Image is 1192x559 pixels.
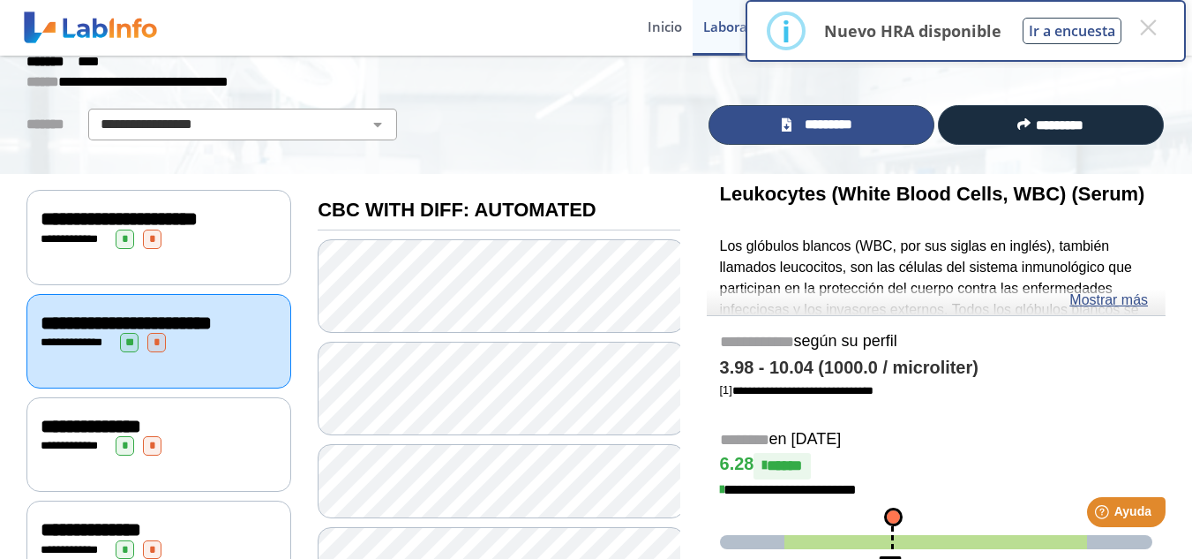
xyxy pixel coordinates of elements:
p: Nuevo HRA disponible [824,20,1001,42]
b: Leukocytes (White Blood Cells, WBC) (Serum) [720,183,1145,205]
a: Mostrar más [1069,290,1148,311]
b: CBC WITH DIFF: AUTOMATED [318,199,596,221]
h5: según su perfil [720,332,1152,352]
h4: 3.98 - 10.04 (1000.0 / microliter) [720,358,1152,379]
button: Close this dialog [1132,11,1164,43]
h4: 6.28 [720,453,1152,480]
button: Ir a encuesta [1023,18,1121,44]
p: Los glóbulos blancos (WBC, por sus siglas en inglés), también llamados leucocitos, son las célula... [720,236,1152,532]
div: i [782,15,791,47]
iframe: Help widget launcher [1035,490,1173,540]
h5: en [DATE] [720,430,1152,450]
a: [1] [720,383,873,397]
